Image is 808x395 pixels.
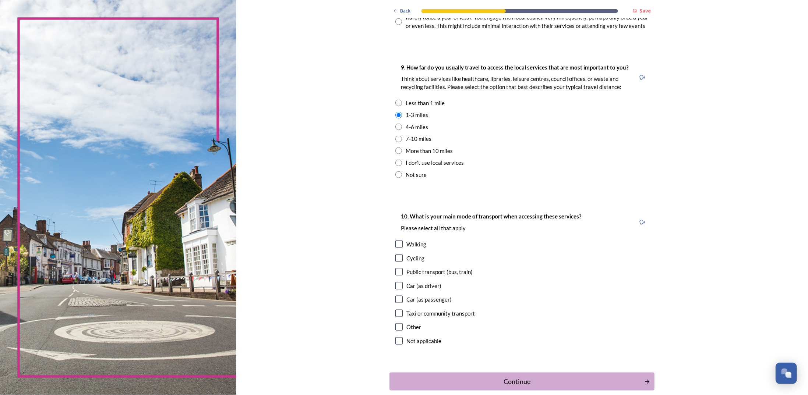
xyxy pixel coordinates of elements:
strong: Save [639,7,651,14]
span: Back [400,7,410,14]
div: Less than 1 mile [406,99,445,107]
div: Other [406,323,421,331]
button: Open Chat [776,363,797,384]
div: I don't use local services [406,159,464,167]
div: 7-10 miles [406,135,431,143]
div: Taxi or community transport [406,309,475,318]
div: Continue [394,377,641,387]
div: 4-6 miles [406,123,428,131]
strong: 9. How far do you usually travel to access the local services that are most important to you? [401,64,628,71]
div: Cycling [406,254,424,263]
strong: 10. What is your main mode of transport when accessing these services? [401,213,581,220]
p: Think about services like healthcare, libraries, leisure centres, council offices, or waste and r... [401,75,630,91]
div: Not sure [406,171,427,179]
div: Walking [406,240,426,249]
div: Public transport (bus, train) [406,268,473,276]
div: Rarely (once a year or less): You engage with local council very infrequently, perhaps only once ... [406,13,649,30]
div: Car (as passenger) [406,295,452,304]
div: More than 10 miles [406,147,453,155]
div: Not applicable [406,337,441,345]
button: Continue [389,373,654,391]
p: Please select all that apply [401,224,581,232]
div: 1-3 miles [406,111,428,119]
div: Car (as driver) [406,282,441,290]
